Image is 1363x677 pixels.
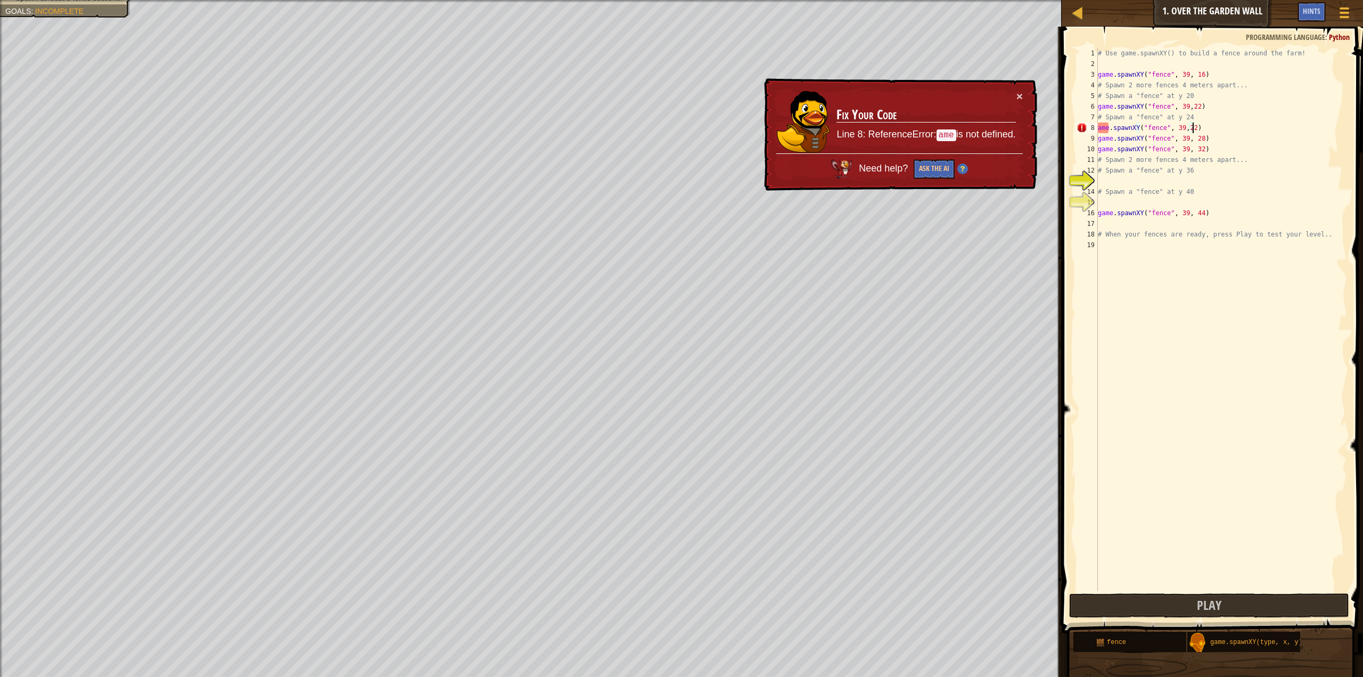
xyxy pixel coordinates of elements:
[1329,32,1350,42] span: Python
[836,108,1015,123] h3: Fix Your Code
[1077,229,1098,240] div: 18
[1077,197,1098,208] div: 15
[1303,6,1320,16] span: Hints
[5,7,31,15] span: Goals
[1016,91,1023,102] button: ×
[1187,633,1208,653] img: portrait.png
[914,159,955,179] button: Ask the AI
[1077,240,1098,250] div: 19
[1077,218,1098,229] div: 17
[1077,101,1098,112] div: 6
[1077,91,1098,101] div: 5
[1210,639,1302,646] span: game.spawnXY(type, x, y)
[1096,638,1105,647] img: portrait.png
[1077,133,1098,144] div: 9
[1107,639,1126,646] span: fence
[836,128,1015,142] p: Line 8: ReferenceError: is not defined.
[35,7,84,15] span: Incomplete
[831,159,852,178] img: AI
[1077,144,1098,154] div: 10
[1077,48,1098,59] div: 1
[1077,186,1098,197] div: 14
[777,91,830,153] img: duck_alejandro.png
[1077,176,1098,186] div: 13
[1325,32,1329,42] span: :
[1077,123,1098,133] div: 8
[1077,154,1098,165] div: 11
[1077,208,1098,218] div: 16
[1331,2,1358,27] button: Show game menu
[1077,165,1098,176] div: 12
[1246,32,1325,42] span: Programming language
[1077,80,1098,91] div: 4
[31,7,35,15] span: :
[1077,112,1098,123] div: 7
[1077,69,1098,80] div: 3
[957,164,968,174] img: Hint
[1197,597,1221,614] span: Play
[1077,59,1098,69] div: 2
[859,163,910,174] span: Need help?
[1069,593,1349,618] button: Play
[937,129,956,141] code: ame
